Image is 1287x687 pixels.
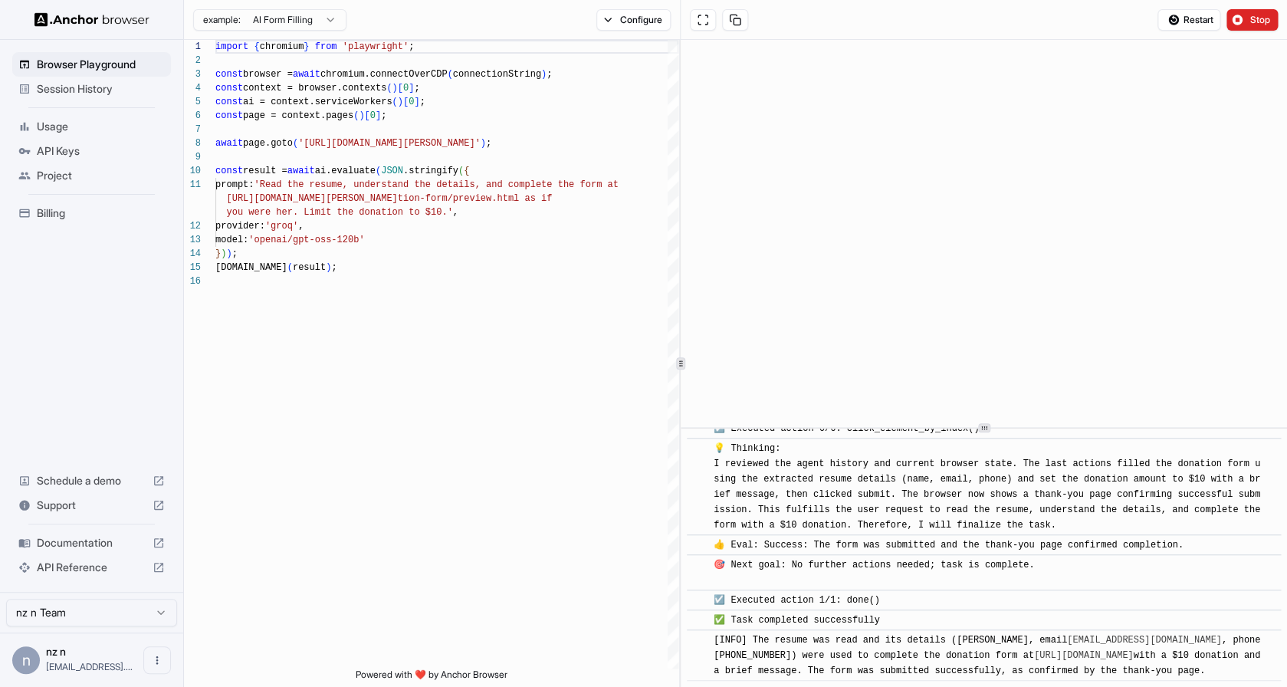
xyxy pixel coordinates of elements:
span: 🎯 Next goal: No further actions needed; task is complete. [714,560,1034,586]
span: [URL][DOMAIN_NAME][PERSON_NAME] [226,193,397,204]
button: Stop [1226,9,1278,31]
span: ) [398,97,403,107]
span: ​ [694,537,702,553]
span: JSON [381,166,403,176]
a: [EMAIL_ADDRESS][DOMAIN_NAME] [1067,635,1222,646]
span: nz n [46,645,66,658]
span: ) [392,83,397,94]
span: [INFO] The resume was read and its details ([PERSON_NAME], email , phone [PHONE_NUMBER]) were use... [714,635,1266,676]
span: ​ [694,421,702,436]
button: Configure [596,9,671,31]
div: 1 [184,40,201,54]
span: '[URL][DOMAIN_NAME][PERSON_NAME]' [298,138,481,149]
span: const [215,97,243,107]
span: Browser Playground [37,57,165,72]
span: context = browser.contexts [243,83,386,94]
span: ​ [694,593,702,608]
span: ☑️ Executed action 1/1: done() [714,595,880,606]
span: result = [243,166,287,176]
button: Open in full screen [690,9,716,31]
span: 0 [370,110,376,121]
span: ​ [694,633,702,648]
span: 'Read the resume, understand the details, and comp [254,179,530,190]
a: [URL][DOMAIN_NAME] [1034,650,1134,661]
span: ) [359,110,364,121]
span: ] [414,97,419,107]
span: ​ [694,613,702,628]
span: 💡 Thinking: I reviewed the agent history and current browser state. The last actions filled the d... [714,443,1266,531]
span: Billing [37,205,165,221]
span: nznair@icloud.com [46,661,133,672]
span: ; [232,248,238,259]
span: model: [215,235,248,245]
div: Support [12,493,171,518]
span: ; [419,97,425,107]
span: await [215,138,243,149]
span: } [304,41,309,52]
span: ( [447,69,452,80]
span: const [215,83,243,94]
span: 0 [403,83,409,94]
span: { [464,166,469,176]
span: ( [287,262,293,273]
span: connectionString [453,69,541,80]
div: 11 [184,178,201,192]
span: ( [293,138,298,149]
div: 6 [184,109,201,123]
span: , [298,221,304,232]
span: Project [37,168,165,183]
span: } [215,248,221,259]
div: Schedule a demo [12,468,171,493]
span: await [293,69,320,80]
div: Documentation [12,531,171,555]
span: ​ [694,557,702,573]
span: Usage [37,119,165,134]
button: Copy session ID [722,9,748,31]
span: Documentation [37,535,146,551]
span: , [453,207,458,218]
span: ( [376,166,381,176]
span: prompt: [215,179,254,190]
span: ( [386,83,392,94]
span: ) [226,248,231,259]
span: 0 [409,97,414,107]
button: Open menu [143,646,171,674]
span: ) [541,69,547,80]
span: ) [481,138,486,149]
span: API Reference [37,560,146,575]
span: ; [486,138,491,149]
span: .stringify [403,166,458,176]
div: 3 [184,67,201,81]
span: ) [221,248,226,259]
span: import [215,41,248,52]
div: Project [12,163,171,188]
div: 2 [184,54,201,67]
div: 7 [184,123,201,136]
span: Stop [1249,14,1271,26]
span: ; [331,262,337,273]
span: you were her. Limit the donation to $10.' [226,207,452,218]
button: Restart [1157,9,1220,31]
div: 14 [184,247,201,261]
img: Anchor Logo [34,12,149,27]
span: [ [364,110,369,121]
span: ( [458,166,464,176]
span: from [315,41,337,52]
span: Powered with ❤️ by Anchor Browser [356,669,507,687]
span: 'groq' [265,221,298,232]
div: Billing [12,201,171,225]
span: ( [392,97,397,107]
span: ☑️ Executed action 6/6: click_element_by_index() [714,423,979,434]
div: 5 [184,95,201,109]
span: 'openai/gpt-oss-120b' [248,235,364,245]
span: const [215,166,243,176]
span: ) [326,262,331,273]
span: const [215,110,243,121]
span: Support [37,498,146,513]
span: page.goto [243,138,293,149]
span: [DOMAIN_NAME] [215,262,287,273]
span: ai.evaluate [315,166,376,176]
div: Session History [12,77,171,101]
span: provider: [215,221,265,232]
div: 9 [184,150,201,164]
